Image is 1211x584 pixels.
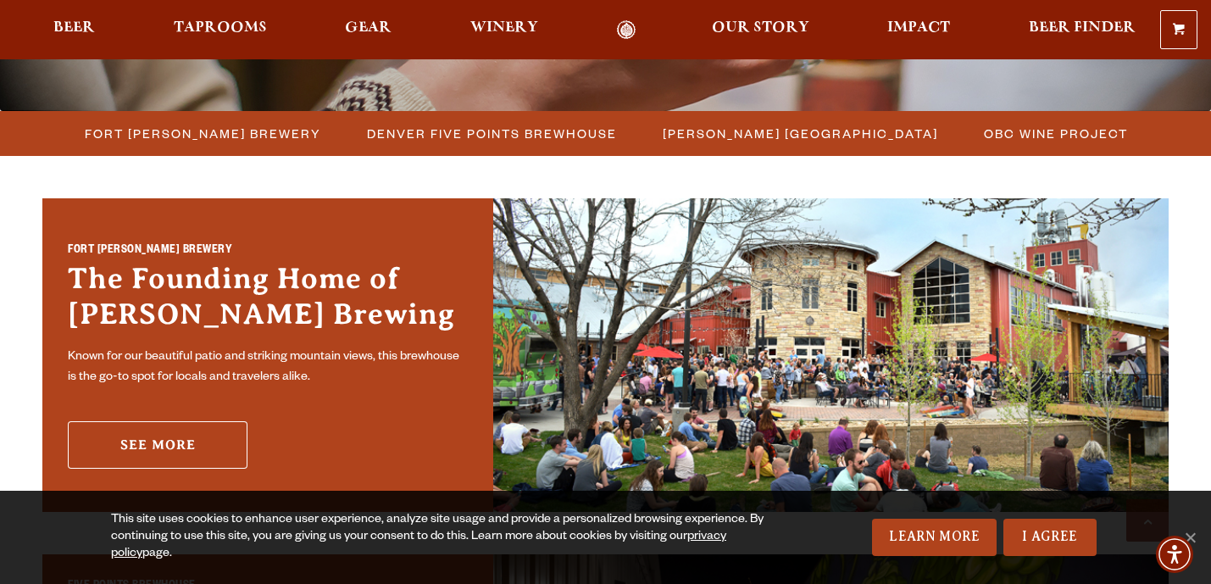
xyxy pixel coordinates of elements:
span: Our Story [712,21,809,35]
a: See More [68,421,247,469]
a: [PERSON_NAME] [GEOGRAPHIC_DATA] [653,121,947,146]
span: Beer [53,21,95,35]
a: Our Story [701,20,820,40]
a: Gear [334,20,403,40]
div: This site uses cookies to enhance user experience, analyze site usage and provide a personalized ... [111,512,786,563]
a: Denver Five Points Brewhouse [357,121,625,146]
span: Gear [345,21,392,35]
a: Learn More [872,519,997,556]
span: Beer Finder [1029,21,1136,35]
span: OBC Wine Project [984,121,1128,146]
h2: Fort [PERSON_NAME] Brewery [68,242,468,262]
a: Fort [PERSON_NAME] Brewery [75,121,330,146]
span: Fort [PERSON_NAME] Brewery [85,121,321,146]
span: Winery [470,21,538,35]
span: [PERSON_NAME] [GEOGRAPHIC_DATA] [663,121,938,146]
h3: The Founding Home of [PERSON_NAME] Brewing [68,261,468,341]
a: Beer [42,20,106,40]
a: Taprooms [163,20,278,40]
span: Taprooms [174,21,267,35]
div: Accessibility Menu [1156,536,1193,573]
a: Impact [876,20,961,40]
a: Beer Finder [1018,20,1147,40]
a: Winery [459,20,549,40]
p: Known for our beautiful patio and striking mountain views, this brewhouse is the go-to spot for l... [68,348,468,388]
span: Denver Five Points Brewhouse [367,121,617,146]
a: OBC Wine Project [974,121,1136,146]
span: Impact [887,21,950,35]
a: Odell Home [594,20,658,40]
a: I Agree [1003,519,1097,556]
img: Fort Collins Brewery & Taproom' [493,198,1169,512]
